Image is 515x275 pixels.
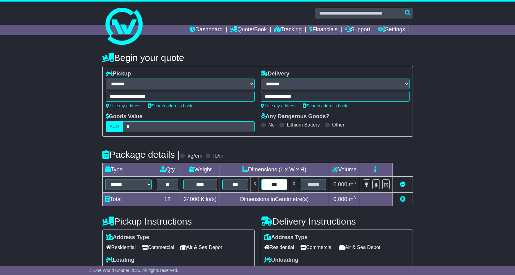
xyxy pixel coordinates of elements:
[184,196,199,202] span: 24000
[268,122,275,128] label: No
[291,265,313,275] span: Tail Lift
[102,163,154,177] td: Type
[261,216,413,226] h4: Delivery Instructions
[354,181,356,185] sup: 3
[133,265,155,275] span: Tail Lift
[333,181,347,187] span: 0.000
[303,103,347,108] a: Search address book
[329,163,360,177] td: Volume
[290,177,298,193] td: x
[154,193,181,206] td: 12
[349,196,356,202] span: m
[89,268,178,273] span: © One World Courier 2025. All rights reserved.
[106,243,136,252] span: Residential
[309,25,337,35] a: Financials
[354,196,356,200] sup: 3
[333,196,347,202] span: 0.000
[261,71,290,77] label: Delivery
[106,234,149,241] label: Address Type
[181,163,220,177] td: Weight
[261,113,329,120] label: Any Dangerous Goods?
[106,265,127,275] span: Forklift
[102,53,413,63] h4: Begin your quote
[274,25,302,35] a: Tracking
[106,121,123,132] label: AUD
[148,103,192,108] a: Search address book
[261,103,297,108] a: Use my address
[181,193,220,206] td: Kilo(s)
[264,234,308,241] label: Address Type
[102,149,180,160] h4: Package details |
[287,122,320,128] label: Lithium Battery
[345,25,370,35] a: Support
[102,193,154,206] td: Total
[349,181,356,187] span: m
[378,25,405,35] a: Settings
[220,193,329,206] td: Dimensions in Centimetre(s)
[106,113,143,120] label: Goods Value
[230,25,267,35] a: Quote/Book
[400,196,406,202] a: Add new item
[102,216,255,226] h4: Pickup Instructions
[264,265,285,275] span: Forklift
[180,243,222,252] span: Air & Sea Depot
[339,243,380,252] span: Air & Sea Depot
[190,25,223,35] a: Dashboard
[264,243,294,252] span: Residential
[187,153,202,160] label: kg/cm
[154,163,181,177] td: Qty
[220,163,329,177] td: Dimensions (L x W x H)
[106,103,142,108] a: Use my address
[251,177,259,193] td: x
[106,257,135,264] label: Loading
[332,122,345,128] label: Other
[400,181,406,187] a: Remove this item
[106,71,131,77] label: Pickup
[264,257,298,264] label: Unloading
[213,153,223,160] label: lb/in
[142,243,174,252] span: Commercial
[300,243,333,252] span: Commercial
